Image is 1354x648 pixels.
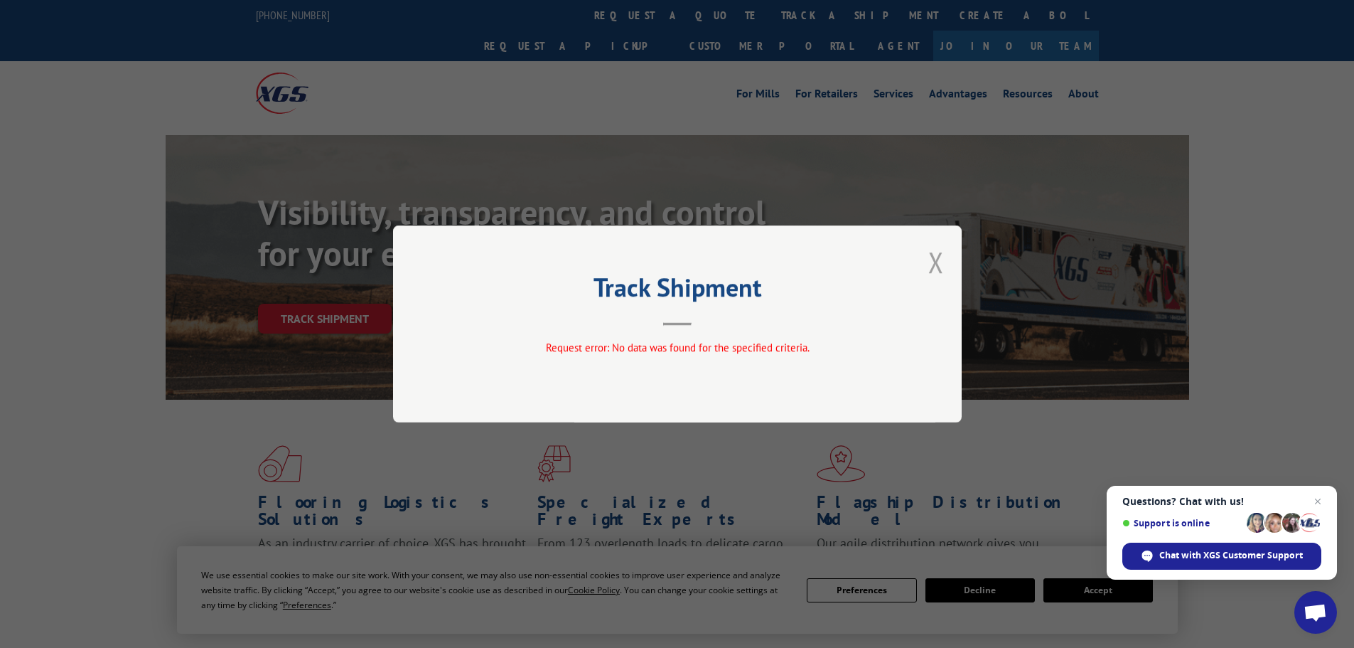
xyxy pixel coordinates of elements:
span: Close chat [1309,493,1326,510]
div: Open chat [1294,591,1337,634]
span: Request error: No data was found for the specified criteria. [545,341,809,354]
button: Close modal [928,243,944,281]
div: Chat with XGS Customer Support [1122,543,1321,570]
span: Support is online [1122,518,1242,529]
h2: Track Shipment [464,277,891,304]
span: Questions? Chat with us! [1122,496,1321,507]
span: Chat with XGS Customer Support [1159,549,1303,562]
